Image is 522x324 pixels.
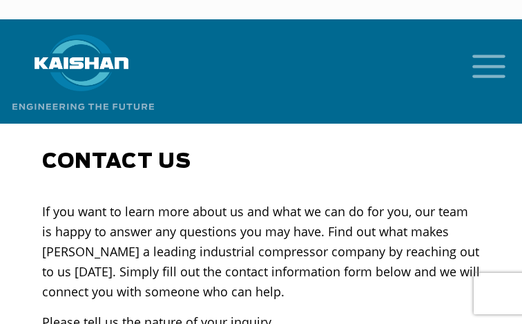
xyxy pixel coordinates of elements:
a: mobile menu [467,50,490,74]
span: Contact us [42,153,191,172]
img: Engineering the future [12,91,154,110]
img: kaishan logo [30,35,133,91]
p: If you want to learn more about us and what we can do for you, our team is happy to answer any qu... [42,202,480,302]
